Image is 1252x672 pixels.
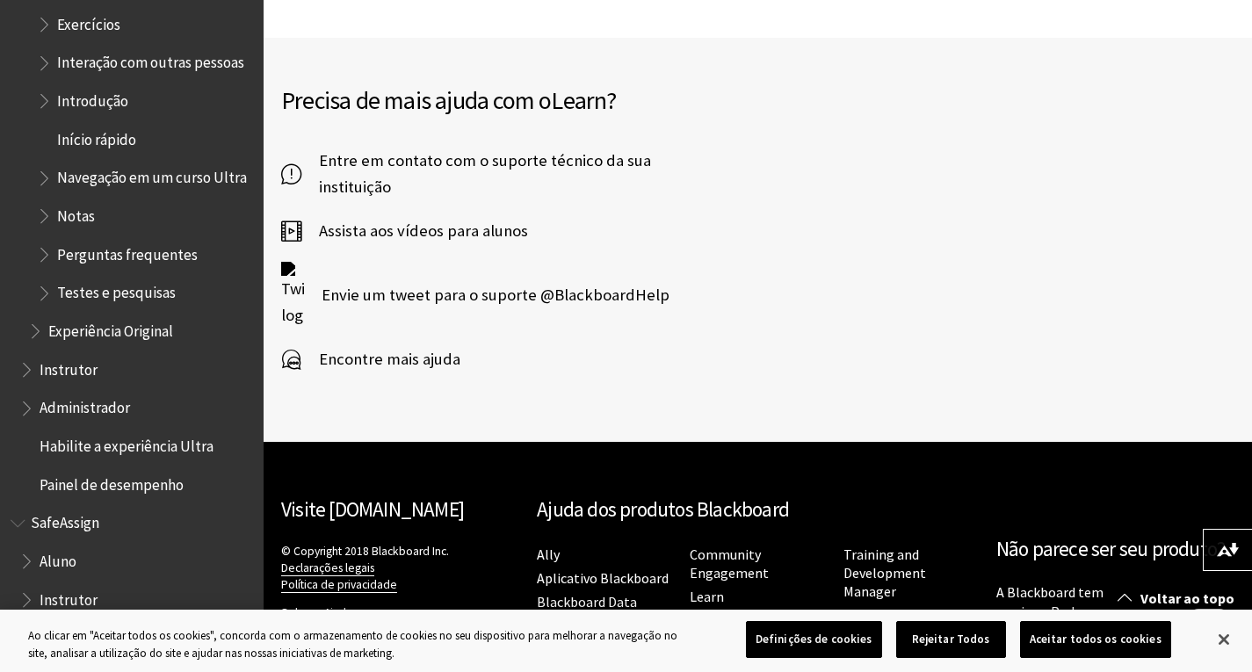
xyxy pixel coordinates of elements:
[281,346,460,372] a: Encontre mais ajuda
[40,355,98,379] span: Instrutor
[48,316,173,340] span: Experiência Original
[57,201,95,225] span: Notas
[996,534,1234,565] h2: Não parece ser seu produto?
[281,496,464,522] a: Visite [DOMAIN_NAME]
[281,560,374,576] a: Declarações legais
[301,346,460,372] span: Encontre mais ajuda
[57,125,136,148] span: Início rápido
[843,546,926,601] a: Training and Development Manager
[40,585,98,609] span: Instrutor
[57,278,176,302] span: Testes e pesquisas
[1104,582,1252,615] a: Voltar ao topo
[40,470,184,494] span: Painel de desempenho
[537,495,979,525] h2: Ajuda dos produtos Blackboard
[537,569,669,588] a: Aplicativo Blackboard
[996,582,1234,661] p: A Blackboard tem vários produtos e serviços. Podemos ajudar você a encontrar as informações de qu...
[896,621,1006,658] button: Rejeitar Todos
[281,262,304,329] img: Twitter logo
[281,82,758,119] h2: Precisa de mais ajuda com o ?
[11,509,253,654] nav: Book outline for Blackboard SafeAssign
[57,163,247,187] span: Navegação em um curso Ultra
[746,621,882,658] button: Definições de cookies
[690,546,769,582] a: Community Engagement
[281,577,397,593] a: Política de privacidade
[301,218,528,244] span: Assista aos vídeos para alunos
[304,282,669,308] span: Envie um tweet para o suporte @BlackboardHelp
[843,606,944,643] a: Web Community Manager
[57,48,244,72] span: Interação com outras pessoas
[40,546,76,570] span: Aluno
[281,262,669,329] a: Twitter logo Envie um tweet para o suporte @BlackboardHelp
[281,148,720,200] a: Entre em contato com o suporte técnico da sua instituição
[537,593,637,611] a: Blackboard Data
[537,546,560,564] a: Ally
[551,84,606,116] span: Learn
[57,86,128,110] span: Introdução
[690,588,724,606] a: Learn
[57,240,198,264] span: Perguntas frequentes
[301,148,720,200] span: Entre em contato com o suporte técnico da sua instituição
[40,394,130,417] span: Administrador
[31,509,99,532] span: SafeAssign
[57,10,120,33] span: Exercícios
[1205,620,1243,659] button: Fechar
[28,627,689,661] div: Ao clicar em "Aceitar todos os cookies", concorda com o armazenamento de cookies no seu dispositi...
[281,543,519,593] p: © Copyright 2018 Blackboard Inc.
[281,218,528,244] a: Assista aos vídeos para alunos
[1020,621,1171,658] button: Aceitar todos os cookies
[40,431,213,455] span: Habilite a experiência Ultra
[281,605,352,621] a: Sobre a Ajuda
